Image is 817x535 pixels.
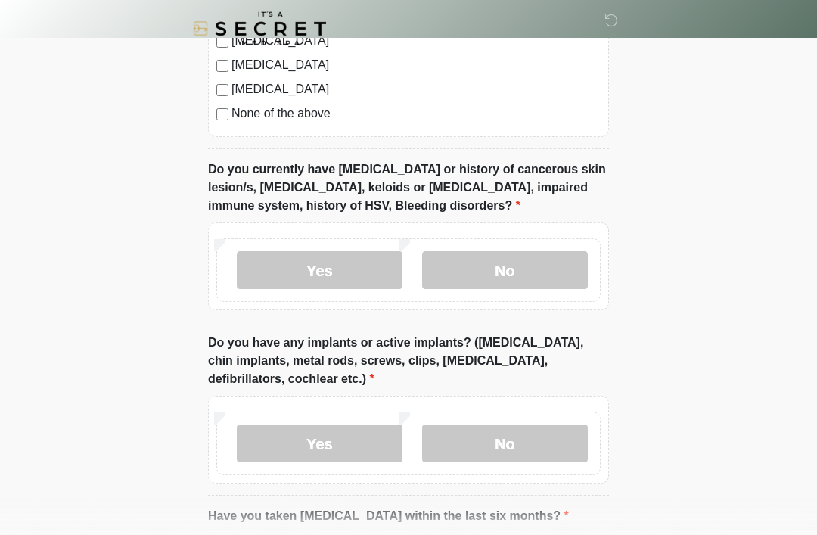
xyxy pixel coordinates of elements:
[231,56,601,74] label: [MEDICAL_DATA]
[422,251,588,289] label: No
[208,334,609,388] label: Do you have any implants or active implants? ([MEDICAL_DATA], chin implants, metal rods, screws, ...
[208,160,609,215] label: Do you currently have [MEDICAL_DATA] or history of cancerous skin lesion/s, [MEDICAL_DATA], keloi...
[231,80,601,98] label: [MEDICAL_DATA]
[237,425,402,462] label: Yes
[231,104,601,123] label: None of the above
[216,84,228,96] input: [MEDICAL_DATA]
[216,108,228,120] input: None of the above
[216,60,228,72] input: [MEDICAL_DATA]
[193,11,326,45] img: It's A Secret Med Spa Logo
[422,425,588,462] label: No
[208,507,569,525] label: Have you taken [MEDICAL_DATA] within the last six months?
[237,251,402,289] label: Yes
